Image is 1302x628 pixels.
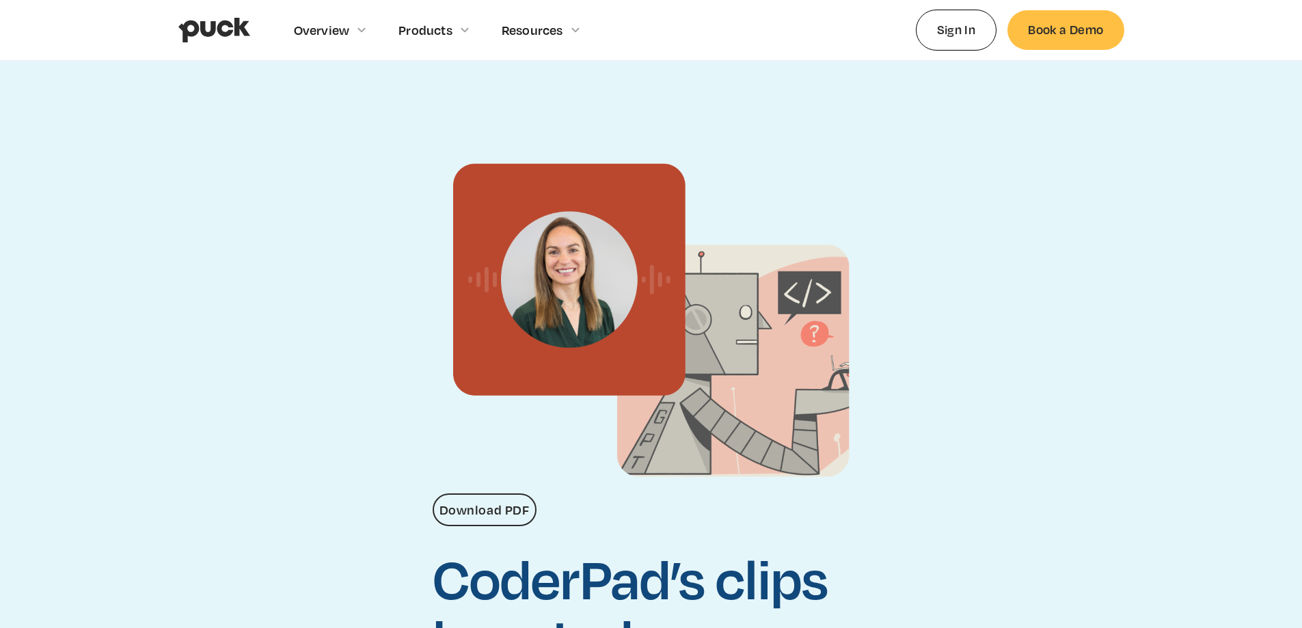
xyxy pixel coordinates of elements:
[398,23,452,38] div: Products
[1007,10,1124,49] a: Book a Demo
[294,23,350,38] div: Overview
[502,23,563,38] div: Resources
[916,10,997,50] a: Sign In
[433,493,537,526] a: Download PDF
